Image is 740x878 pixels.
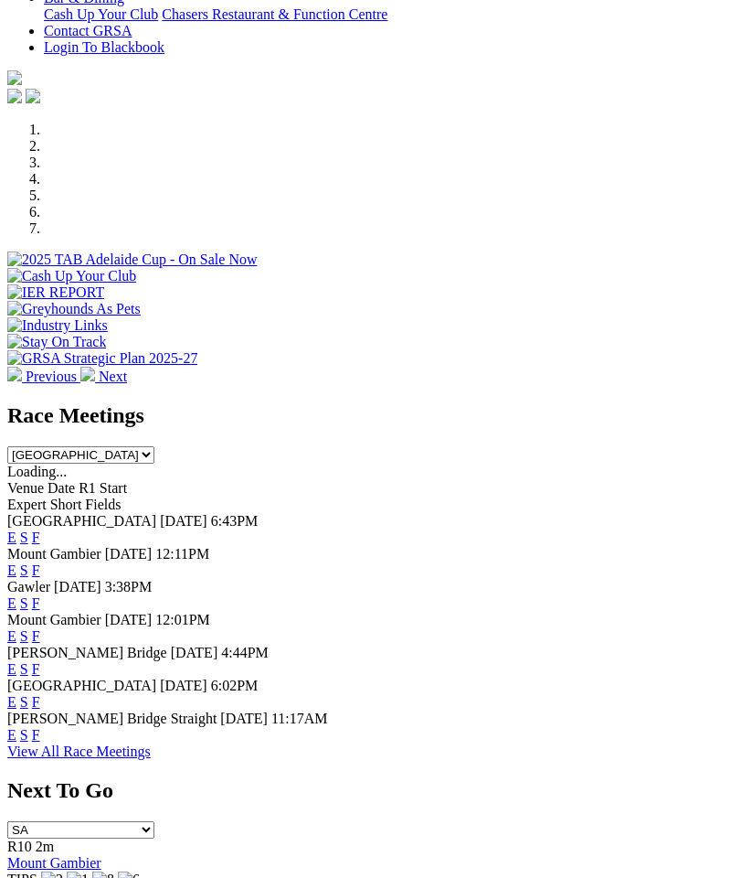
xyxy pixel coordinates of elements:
a: Contact GRSA [44,23,132,38]
span: 6:02PM [211,678,259,693]
span: Venue [7,480,44,496]
span: 4:44PM [221,645,269,660]
span: Mount Gambier [7,546,101,562]
img: Cash Up Your Club [7,268,136,284]
img: Greyhounds As Pets [7,301,141,317]
a: F [32,727,40,743]
span: Date [48,480,75,496]
span: 2m [36,839,54,854]
img: Stay On Track [7,334,106,350]
span: Expert [7,497,47,512]
a: Previous [7,369,80,384]
a: Login To Blackbook [44,39,164,55]
a: Mount Gambier [7,855,101,871]
a: E [7,628,16,644]
img: chevron-left-pager-white.svg [7,367,22,381]
a: F [32,661,40,677]
span: [DATE] [54,579,101,594]
span: R10 [7,839,32,854]
a: E [7,661,16,677]
a: F [32,562,40,578]
a: E [7,694,16,710]
a: S [20,661,28,677]
span: [DATE] [171,645,218,660]
span: R1 Start [79,480,127,496]
span: [GEOGRAPHIC_DATA] [7,678,156,693]
a: E [7,595,16,611]
span: Loading... [7,464,67,479]
img: chevron-right-pager-white.svg [80,367,95,381]
span: 6:43PM [211,513,259,529]
a: Next [80,369,127,384]
a: E [7,562,16,578]
span: Fields [85,497,121,512]
img: IER REPORT [7,284,104,301]
span: [DATE] [160,513,207,529]
h2: Next To Go [7,778,733,803]
a: F [32,595,40,611]
div: Bar & Dining [44,6,733,23]
span: 11:17AM [271,711,328,726]
span: [DATE] [220,711,268,726]
span: Mount Gambier [7,612,101,627]
span: [DATE] [105,546,153,562]
span: Gawler [7,579,50,594]
span: Previous [26,369,77,384]
a: Cash Up Your Club [44,6,158,22]
a: E [7,727,16,743]
a: S [20,727,28,743]
a: S [20,628,28,644]
span: [PERSON_NAME] Bridge [7,645,167,660]
span: 3:38PM [105,579,153,594]
a: Chasers Restaurant & Function Centre [162,6,387,22]
img: twitter.svg [26,89,40,103]
span: 12:11PM [155,546,209,562]
a: F [32,530,40,545]
span: [GEOGRAPHIC_DATA] [7,513,156,529]
a: E [7,530,16,545]
img: logo-grsa-white.png [7,70,22,85]
a: F [32,694,40,710]
img: 2025 TAB Adelaide Cup - On Sale Now [7,252,258,268]
a: S [20,694,28,710]
img: Industry Links [7,317,108,334]
a: S [20,530,28,545]
img: GRSA Strategic Plan 2025-27 [7,350,197,367]
a: View All Race Meetings [7,744,151,759]
span: Short [50,497,82,512]
a: S [20,562,28,578]
span: 12:01PM [155,612,210,627]
img: facebook.svg [7,89,22,103]
span: [PERSON_NAME] Bridge Straight [7,711,217,726]
span: [DATE] [105,612,153,627]
a: S [20,595,28,611]
h2: Race Meetings [7,403,733,428]
span: Next [99,369,127,384]
a: F [32,628,40,644]
span: [DATE] [160,678,207,693]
